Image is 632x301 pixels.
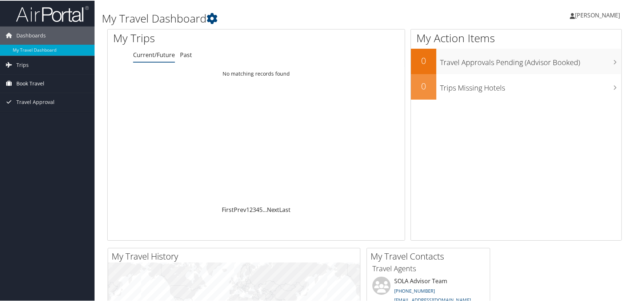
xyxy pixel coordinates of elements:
[246,205,249,213] a: 1
[234,205,246,213] a: Prev
[575,11,620,19] span: [PERSON_NAME]
[16,26,46,44] span: Dashboards
[133,50,175,58] a: Current/Future
[113,30,276,45] h1: My Trips
[249,205,253,213] a: 2
[440,53,621,67] h3: Travel Approvals Pending (Advisor Booked)
[411,79,436,92] h2: 0
[411,30,621,45] h1: My Action Items
[440,79,621,92] h3: Trips Missing Hotels
[256,205,259,213] a: 4
[411,73,621,99] a: 0Trips Missing Hotels
[253,205,256,213] a: 3
[259,205,263,213] a: 5
[16,55,29,73] span: Trips
[267,205,280,213] a: Next
[16,92,55,111] span: Travel Approval
[411,48,621,73] a: 0Travel Approvals Pending (Advisor Booked)
[411,54,436,66] h2: 0
[372,263,484,273] h3: Travel Agents
[371,249,490,262] h2: My Travel Contacts
[16,74,44,92] span: Book Travel
[394,287,435,293] a: [PHONE_NUMBER]
[570,4,627,25] a: [PERSON_NAME]
[112,249,360,262] h2: My Travel History
[280,205,291,213] a: Last
[263,205,267,213] span: …
[180,50,192,58] a: Past
[102,10,452,25] h1: My Travel Dashboard
[16,5,89,22] img: airportal-logo.png
[222,205,234,213] a: First
[108,67,405,80] td: No matching records found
